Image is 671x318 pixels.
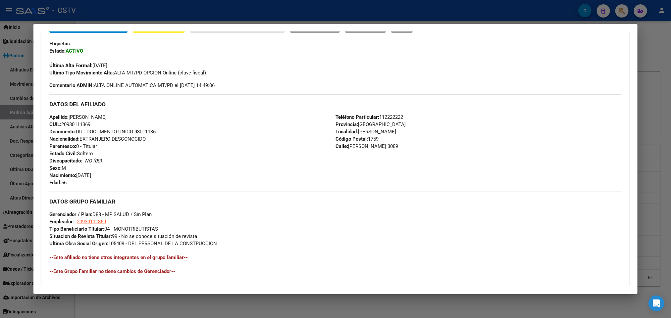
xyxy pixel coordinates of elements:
[49,129,76,135] strong: Documento:
[335,143,398,149] span: [PERSON_NAME] 3089
[49,114,69,120] strong: Apellido:
[49,121,61,127] strong: CUIL:
[335,136,368,142] strong: Código Postal:
[77,219,106,225] span: 20930111369
[49,268,621,275] h4: --Este Grupo Familiar no tiene cambios de Gerenciador--
[49,121,90,127] span: 20930111369
[335,129,396,135] span: [PERSON_NAME]
[49,63,107,68] span: [DATE]
[335,136,379,142] span: 1759
[335,129,358,135] strong: Localidad:
[66,48,83,54] strong: ACTIVO
[49,48,66,54] strong: Estado:
[49,254,621,261] h4: --Este afiliado no tiene otros integrantes en el grupo familiar--
[49,143,97,149] span: 0 - Titular
[49,129,156,135] span: DU - DOCUMENTO UNICO 93011136
[335,114,403,120] span: 112222222
[49,136,79,142] strong: Nacionalidad:
[49,211,152,217] span: D88 - MP SALUD / Sin Plan
[49,41,71,47] strong: Etiquetas:
[49,143,76,149] strong: Parentesco:
[49,165,62,171] strong: Sexo:
[49,70,114,76] strong: Ultimo Tipo Movimiento Alta:
[49,233,197,239] span: 99 - No se conoce situación de revista
[49,165,66,171] span: M
[49,198,621,205] h3: DATOS GRUPO FAMILIAR
[49,172,76,178] strong: Nacimiento:
[49,226,158,232] span: 04 - MONOTRIBUTISTAS
[49,180,67,186] span: 56
[49,70,206,76] span: ALTA MT/PD OPCION Online (clave fiscal)
[335,143,348,149] strong: Calle:
[335,121,406,127] span: [GEOGRAPHIC_DATA]
[49,82,215,89] span: ALTA ONLINE AUTOMATICA MT/PD el [DATE] 14:49:06
[335,121,358,127] strong: Provincia:
[49,241,217,247] span: 105408 - DEL PERSONAL DE LA CONSTRUCCION
[335,114,379,120] strong: Teléfono Particular:
[85,158,102,164] i: NO (00)
[49,82,94,88] strong: Comentario ADMIN:
[49,219,74,225] strong: Empleador:
[49,233,112,239] strong: Situacion de Revista Titular:
[49,241,108,247] strong: Ultima Obra Social Origen:
[49,172,91,178] span: [DATE]
[49,226,104,232] strong: Tipo Beneficiario Titular:
[49,63,92,68] strong: Última Alta Formal:
[49,151,77,157] strong: Estado Civil:
[49,158,82,164] strong: Discapacitado:
[41,10,629,298] div: Datos de Empadronamiento
[49,136,146,142] span: EXTRANJERO DESCONOCIDO
[49,101,621,108] h3: DATOS DEL AFILIADO
[648,295,664,311] div: Open Intercom Messenger
[49,211,92,217] strong: Gerenciador / Plan:
[49,151,93,157] span: Soltero
[49,114,107,120] span: [PERSON_NAME]
[49,180,61,186] strong: Edad:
